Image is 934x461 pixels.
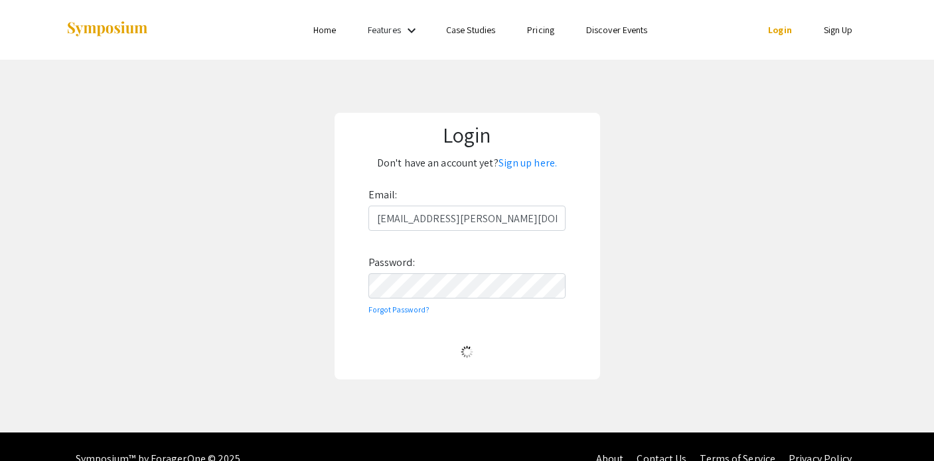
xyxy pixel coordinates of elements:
a: Forgot Password? [368,304,430,314]
h1: Login [344,122,591,147]
iframe: Chat [10,401,56,451]
p: Don't have an account yet? [344,153,591,174]
a: Home [313,24,336,36]
a: Sign up here. [499,156,557,170]
a: Sign Up [824,24,853,36]
img: Symposium by ForagerOne [66,21,149,38]
mat-icon: Expand Features list [404,23,420,38]
label: Email: [368,184,398,206]
a: Login [768,24,792,36]
label: Password: [368,252,415,273]
a: Features [368,24,401,36]
a: Discover Events [586,24,648,36]
img: Loading [455,340,479,363]
a: Case Studies [446,24,495,36]
a: Pricing [527,24,554,36]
